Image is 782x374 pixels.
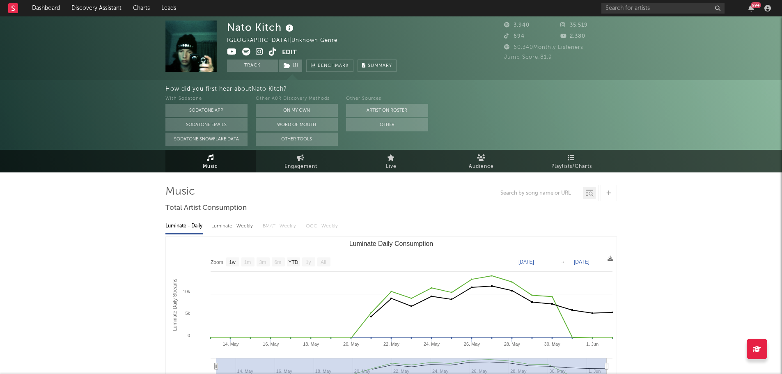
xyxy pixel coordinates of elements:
button: Sodatone Snowflake Data [165,133,248,146]
button: Artist on Roster [346,104,428,117]
button: Edit [282,48,297,58]
text: 24. May [423,342,440,346]
div: With Sodatone [165,94,248,104]
input: Search by song name or URL [496,190,583,197]
text: 0 [187,333,190,338]
a: Live [346,150,436,172]
text: YTD [288,259,298,265]
text: 16. May [263,342,279,346]
button: Sodatone App [165,104,248,117]
text: 6m [274,259,281,265]
text: Luminate Daily Consumption [349,240,433,247]
text: 1. Jun [586,342,599,346]
a: Audience [436,150,527,172]
span: 3,940 [504,23,530,28]
text: 14. May [222,342,239,346]
text: 1w [229,259,236,265]
span: Playlists/Charts [551,162,592,172]
text: [DATE] [518,259,534,265]
text: → [560,259,565,265]
span: Summary [368,64,392,68]
text: 26. May [463,342,480,346]
text: 1y [305,259,311,265]
div: [GEOGRAPHIC_DATA] | Unknown Genre [227,36,347,46]
a: Benchmark [306,60,353,72]
text: 10k [183,289,190,294]
text: 22. May [383,342,399,346]
text: Zoom [211,259,223,265]
span: Benchmark [318,61,349,71]
div: 99 + [751,2,761,8]
div: Luminate - Weekly [211,219,255,233]
a: Engagement [256,150,346,172]
button: Other Tools [256,133,338,146]
span: Engagement [284,162,317,172]
text: 20. May [343,342,360,346]
div: Nato Kitch [227,21,296,34]
a: Playlists/Charts [527,150,617,172]
button: On My Own [256,104,338,117]
div: Other Sources [346,94,428,104]
text: 30. May [544,342,560,346]
text: 1m [244,259,251,265]
span: Live [386,162,397,172]
text: 3m [259,259,266,265]
span: 60,340 Monthly Listeners [504,45,583,50]
text: 18. May [303,342,319,346]
button: (1) [279,60,302,72]
div: Other A&R Discovery Methods [256,94,338,104]
div: Luminate - Daily [165,219,203,233]
span: ( 1 ) [278,60,303,72]
text: 28. May [504,342,520,346]
text: All [320,259,326,265]
span: 35,519 [560,23,588,28]
span: Total Artist Consumption [165,203,247,213]
a: Music [165,150,256,172]
span: Audience [469,162,494,172]
input: Search for artists [601,3,725,14]
span: Music [203,162,218,172]
button: Word Of Mouth [256,118,338,131]
button: Track [227,60,278,72]
span: Jump Score: 81.9 [504,55,552,60]
button: Other [346,118,428,131]
button: Summary [358,60,397,72]
text: 5k [185,311,190,316]
span: 2,380 [560,34,585,39]
button: Sodatone Emails [165,118,248,131]
text: [DATE] [574,259,589,265]
text: Luminate Daily Streams [172,279,178,331]
button: 99+ [748,5,754,11]
span: 694 [504,34,525,39]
